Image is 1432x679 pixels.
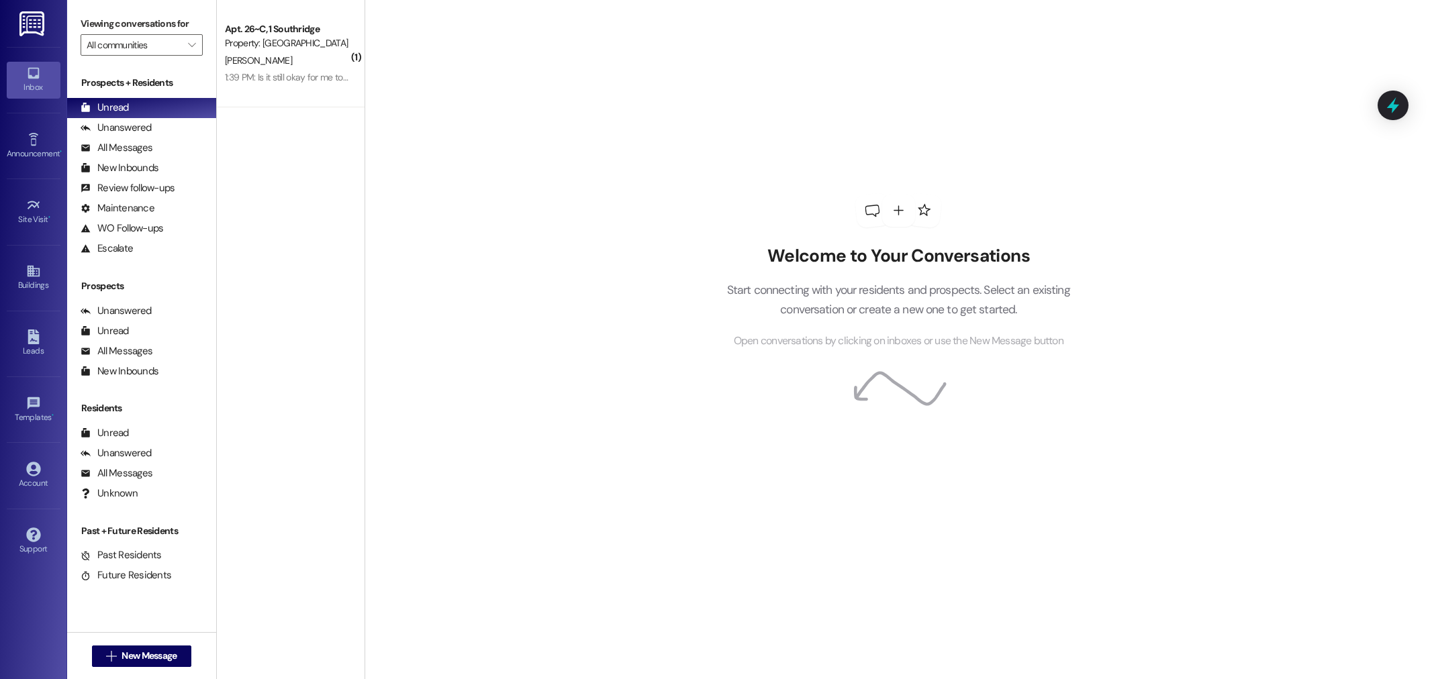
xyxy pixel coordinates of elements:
[706,280,1090,319] p: Start connecting with your residents and prospects. Select an existing conversation or create a n...
[225,71,425,83] div: 1:39 PM: Is it still okay for me to get checked [DATE]?
[60,147,62,156] span: •
[81,121,152,135] div: Unanswered
[81,13,203,34] label: Viewing conversations for
[81,181,175,195] div: Review follow-ups
[52,411,54,420] span: •
[81,141,152,155] div: All Messages
[7,62,60,98] a: Inbox
[81,242,133,256] div: Escalate
[225,36,349,50] div: Property: [GEOGRAPHIC_DATA]
[7,523,60,560] a: Support
[48,213,50,222] span: •
[81,201,154,215] div: Maintenance
[706,246,1090,267] h2: Welcome to Your Conversations
[81,161,158,175] div: New Inbounds
[67,524,216,538] div: Past + Future Residents
[7,194,60,230] a: Site Visit •
[81,548,162,562] div: Past Residents
[188,40,195,50] i: 
[7,458,60,494] a: Account
[81,426,129,440] div: Unread
[81,568,171,582] div: Future Residents
[81,446,152,460] div: Unanswered
[81,466,152,480] div: All Messages
[67,279,216,293] div: Prospects
[67,76,216,90] div: Prospects + Residents
[81,101,129,115] div: Unread
[225,54,292,66] span: [PERSON_NAME]
[81,221,163,236] div: WO Follow-ups
[81,324,129,338] div: Unread
[7,260,60,296] a: Buildings
[81,364,158,378] div: New Inbounds
[67,401,216,415] div: Residents
[7,392,60,428] a: Templates •
[19,11,47,36] img: ResiDesk Logo
[7,325,60,362] a: Leads
[87,34,181,56] input: All communities
[81,344,152,358] div: All Messages
[92,645,191,667] button: New Message
[81,304,152,318] div: Unanswered
[81,486,138,501] div: Unknown
[734,333,1063,350] span: Open conversations by clicking on inboxes or use the New Message button
[122,649,177,663] span: New Message
[225,22,349,36] div: Apt. 26~C, 1 Southridge
[106,651,116,662] i: 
